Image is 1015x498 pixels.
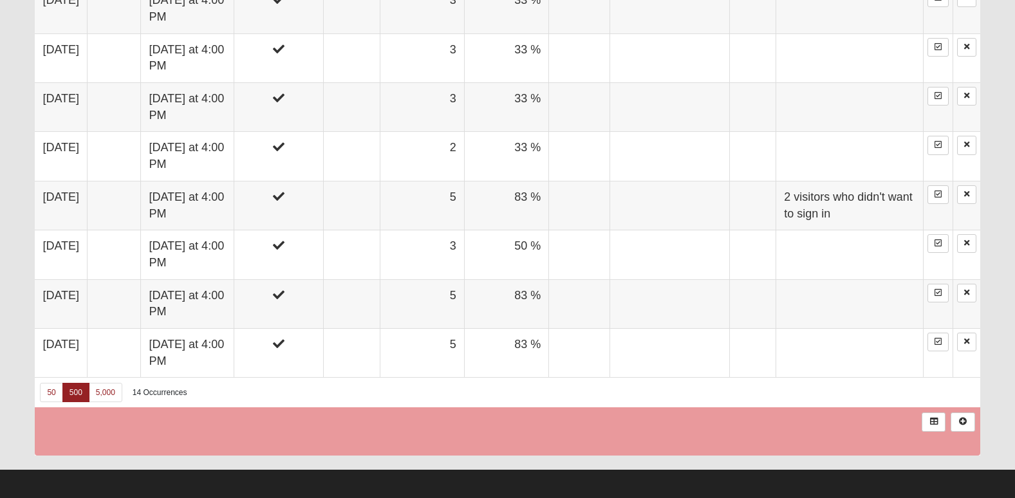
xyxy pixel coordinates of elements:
[89,383,122,402] a: 5,000
[35,230,87,279] td: [DATE]
[380,132,465,181] td: 2
[927,185,949,204] a: Enter Attendance
[380,279,465,328] td: 5
[927,136,949,154] a: Enter Attendance
[776,181,923,230] td: 2 visitors who didn't want to sign in
[464,230,549,279] td: 50 %
[957,87,976,106] a: Delete
[40,383,62,402] a: 50
[380,181,465,230] td: 5
[141,279,234,328] td: [DATE] at 4:00 PM
[35,33,87,82] td: [DATE]
[927,333,949,351] a: Enter Attendance
[141,83,234,132] td: [DATE] at 4:00 PM
[464,329,549,378] td: 83 %
[927,38,949,57] a: Enter Attendance
[464,33,549,82] td: 33 %
[927,87,949,106] a: Enter Attendance
[464,181,549,230] td: 83 %
[922,412,945,431] a: Export to Excel
[380,83,465,132] td: 3
[957,185,976,204] a: Delete
[141,181,234,230] td: [DATE] at 4:00 PM
[141,132,234,181] td: [DATE] at 4:00 PM
[957,136,976,154] a: Delete
[951,412,974,431] a: Alt+N
[380,230,465,279] td: 3
[380,329,465,378] td: 5
[141,329,234,378] td: [DATE] at 4:00 PM
[35,181,87,230] td: [DATE]
[957,234,976,253] a: Delete
[927,234,949,253] a: Enter Attendance
[35,132,87,181] td: [DATE]
[380,33,465,82] td: 3
[464,132,549,181] td: 33 %
[957,38,976,57] a: Delete
[35,279,87,328] td: [DATE]
[133,387,187,398] div: 14 Occurrences
[141,230,234,279] td: [DATE] at 4:00 PM
[464,83,549,132] td: 33 %
[35,329,87,378] td: [DATE]
[464,279,549,328] td: 83 %
[35,83,87,132] td: [DATE]
[927,284,949,302] a: Enter Attendance
[957,284,976,302] a: Delete
[62,383,89,402] a: 500
[141,33,234,82] td: [DATE] at 4:00 PM
[957,333,976,351] a: Delete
